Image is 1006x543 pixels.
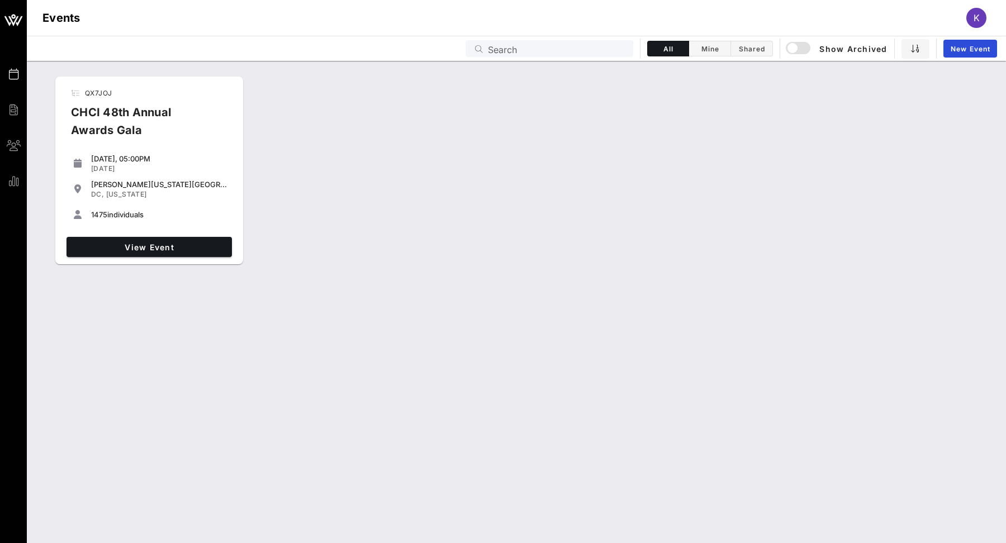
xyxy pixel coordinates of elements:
button: All [647,41,689,56]
span: Shared [738,45,766,53]
div: [DATE], 05:00PM [91,154,227,163]
span: View Event [71,242,227,252]
button: Show Archived [787,39,888,59]
span: [US_STATE] [106,190,147,198]
h1: Events [42,9,80,27]
span: Mine [696,45,724,53]
button: Mine [689,41,731,56]
a: New Event [943,40,997,58]
span: New Event [950,45,990,53]
span: 1475 [91,210,107,219]
div: CHCI 48th Annual Awards Gala [62,103,220,148]
span: QX7JOJ [85,89,112,97]
button: Shared [731,41,773,56]
span: K [974,12,980,23]
div: individuals [91,210,227,219]
span: All [654,45,682,53]
span: DC, [91,190,104,198]
span: Show Archived [787,42,887,55]
a: View Event [67,237,232,257]
div: K [966,8,986,28]
div: [PERSON_NAME][US_STATE][GEOGRAPHIC_DATA] [91,180,227,189]
div: [DATE] [91,164,227,173]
